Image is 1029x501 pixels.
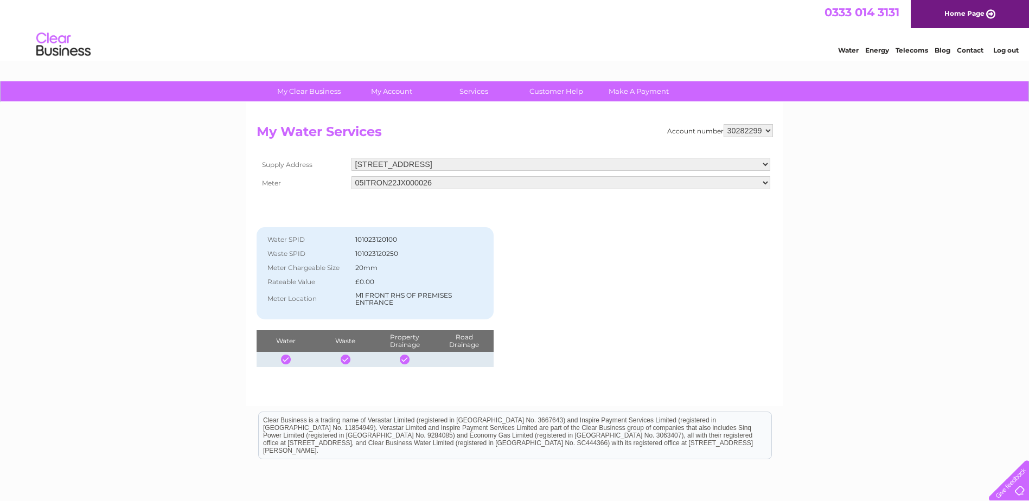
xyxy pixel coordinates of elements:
th: Supply Address [257,155,349,174]
a: Water [838,46,859,54]
a: Contact [957,46,983,54]
th: Water [257,330,316,352]
th: Property Drainage [375,330,434,352]
a: My Account [347,81,436,101]
th: Waste SPID [262,247,353,261]
a: Telecoms [896,46,928,54]
a: Customer Help [512,81,601,101]
a: Services [429,81,519,101]
th: Road Drainage [434,330,494,352]
td: 101023120250 [353,247,489,261]
td: M1 FRONT RHS OF PREMISES ENTRANCE [353,289,489,310]
a: Log out [993,46,1019,54]
th: Meter Chargeable Size [262,261,353,275]
div: Account number [667,124,773,137]
th: Water SPID [262,233,353,247]
th: Rateable Value [262,275,353,289]
a: Energy [865,46,889,54]
td: 20mm [353,261,489,275]
th: Meter [257,174,349,192]
th: Waste [316,330,375,352]
a: Make A Payment [594,81,683,101]
img: logo.png [36,28,91,61]
a: Blog [935,46,950,54]
a: 0333 014 3131 [825,5,899,19]
h2: My Water Services [257,124,773,145]
td: 101023120100 [353,233,489,247]
a: My Clear Business [264,81,354,101]
div: Clear Business is a trading name of Verastar Limited (registered in [GEOGRAPHIC_DATA] No. 3667643... [259,6,771,53]
th: Meter Location [262,289,353,310]
td: £0.00 [353,275,489,289]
